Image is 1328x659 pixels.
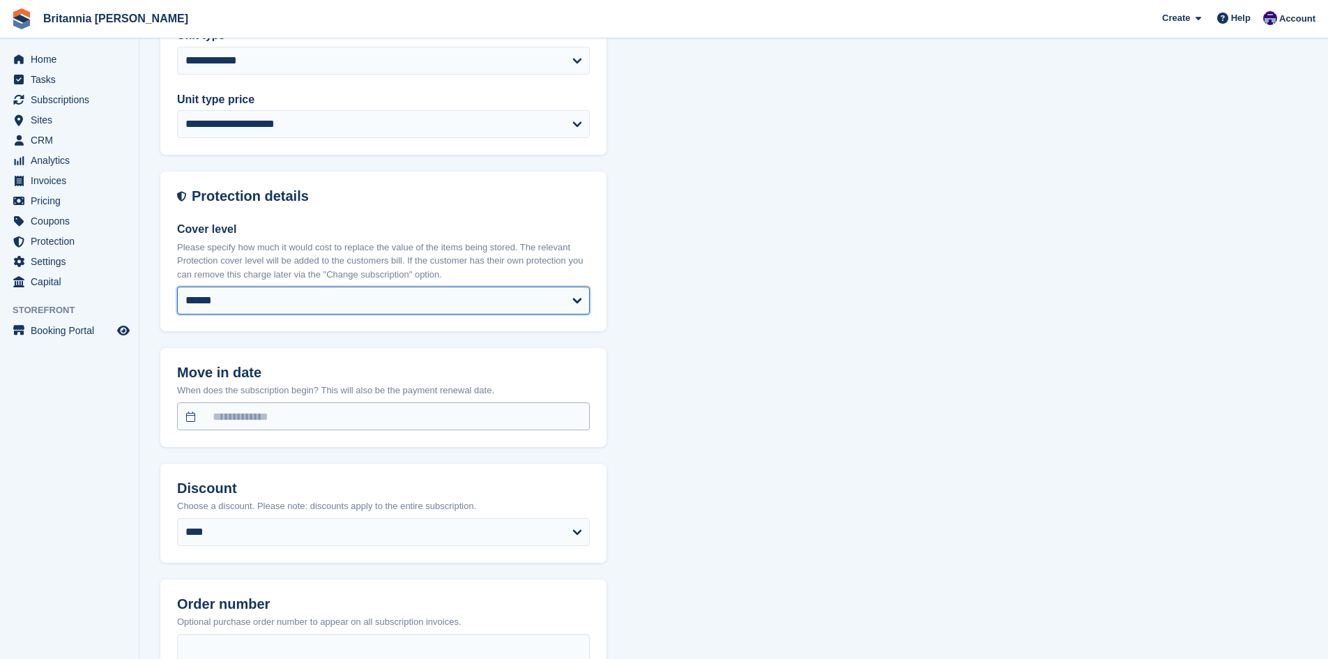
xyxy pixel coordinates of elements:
span: Pricing [31,191,114,211]
a: menu [7,90,132,109]
span: Analytics [31,151,114,170]
a: menu [7,211,132,231]
a: menu [7,191,132,211]
span: Storefront [13,303,139,317]
img: Cameron Ballard [1263,11,1277,25]
p: Choose a discount. Please note: discounts apply to the entire subscription. [177,499,590,513]
span: Account [1279,12,1315,26]
label: Unit type price [177,91,590,108]
a: menu [7,171,132,190]
span: Coupons [31,211,114,231]
p: Optional purchase order number to appear on all subscription invoices. [177,615,590,629]
a: menu [7,232,132,251]
span: Create [1162,11,1190,25]
img: stora-icon-8386f47178a22dfd0bd8f6a31ec36ba5ce8667c1dd55bd0f319d3a0aa187defe.svg [11,8,32,29]
a: menu [7,252,132,271]
span: Settings [31,252,114,271]
h2: Order number [177,596,590,612]
h2: Move in date [177,365,590,381]
span: Protection [31,232,114,251]
span: Subscriptions [31,90,114,109]
a: Preview store [115,322,132,339]
h2: Discount [177,480,590,497]
span: Booking Portal [31,321,114,340]
span: Tasks [31,70,114,89]
a: menu [7,110,132,130]
h2: Protection details [192,188,590,204]
a: menu [7,272,132,291]
span: Capital [31,272,114,291]
p: When does the subscription begin? This will also be the payment renewal date. [177,384,590,397]
a: Britannia [PERSON_NAME] [38,7,194,30]
a: menu [7,130,132,150]
span: Home [31,50,114,69]
a: menu [7,151,132,170]
img: insurance-details-icon-731ffda60807649b61249b889ba3c5e2b5c27d34e2e1fb37a309f0fde93ff34a.svg [177,188,186,204]
a: menu [7,70,132,89]
span: Invoices [31,171,114,190]
p: Please specify how much it would cost to replace the value of the items being stored. The relevan... [177,241,590,282]
a: menu [7,321,132,340]
span: Sites [31,110,114,130]
a: menu [7,50,132,69]
span: CRM [31,130,114,150]
span: Help [1231,11,1251,25]
label: Cover level [177,221,590,238]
